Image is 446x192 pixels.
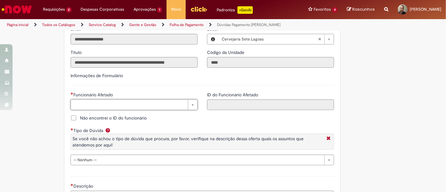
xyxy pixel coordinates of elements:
[207,99,334,110] input: ID do Funcionário Afetado
[73,155,321,165] span: -- Nenhum --
[332,7,337,13] span: 4
[315,34,324,44] abbr: Limpar campo Local
[7,22,29,27] a: Página inicial
[5,19,293,31] ul: Trilhas de página
[89,22,116,27] a: Service Catalog
[157,7,162,13] span: 1
[325,136,332,142] i: Fechar More information Por question_tipo_de_duvida
[71,73,123,78] label: Informações de Formulário
[71,184,73,186] span: Necessários
[207,49,246,56] label: Somente leitura - Código da Unidade
[217,22,280,27] a: Dúvidas Pagamento [PERSON_NAME]
[73,92,114,98] span: Necessários - Funcionário Afetado
[190,4,207,14] img: click_logo_yellow_360x200.png
[71,50,83,55] span: Somente leitura - Título
[104,128,112,133] span: Ajuda para Tipo de Dúvida
[66,7,72,13] span: 2
[72,136,304,148] span: Se você não achou o tipo de dúvida que procura, por favor, verifique na descrição dessa oferta qu...
[71,49,83,56] label: Somente leitura - Título
[71,128,73,131] span: Necessários
[207,92,259,98] span: Somente leitura - ID do Funcionário Afetado
[170,22,204,27] a: Folha de Pagamento
[222,34,318,44] span: Cervejaria Sete Lagoas
[207,57,334,68] input: Código da Unidade
[71,99,198,110] a: Limpar campo Funcionário Afetado
[71,92,73,95] span: Necessários
[43,6,65,13] span: Requisições
[1,3,33,16] img: ServiceNow
[347,7,375,13] a: Rascunhos
[81,6,125,13] span: Despesas Corporativas
[129,22,156,27] a: Gente e Gestão
[73,128,104,133] span: Tipo de Dúvida
[71,57,198,68] input: Título
[352,6,375,12] span: Rascunhos
[410,7,441,12] span: [PERSON_NAME]
[217,6,253,14] div: Padroniza
[42,22,75,27] a: Todos os Catálogos
[207,34,219,44] button: Local, Visualizar este registro Cervejaria Sete Lagoas
[134,6,156,13] span: Aprovações
[71,34,198,45] input: Email
[219,34,334,44] a: Cervejaria Sete LagoasLimpar campo Local
[314,6,331,13] span: Favoritos
[80,115,147,121] span: Não encontrei o ID do funcionário
[171,6,181,13] span: More
[207,50,246,55] span: Somente leitura - Código da Unidade
[237,6,253,14] p: +GenAi
[73,183,94,189] span: Descrição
